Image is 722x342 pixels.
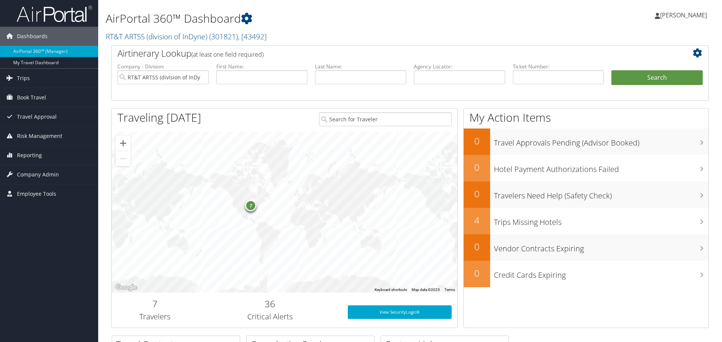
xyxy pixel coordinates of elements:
[114,283,139,292] a: Open this area in Google Maps (opens a new window)
[375,287,407,292] button: Keyboard shortcuts
[348,305,452,319] a: View SecurityLogic®
[464,155,708,181] a: 0Hotel Payment Authorizations Failed
[494,134,708,148] h3: Travel Approvals Pending (Advisor Booked)
[117,311,193,322] h3: Travelers
[494,266,708,280] h3: Credit Cards Expiring
[464,234,708,261] a: 0Vendor Contracts Expiring
[114,283,139,292] img: Google
[464,110,708,125] h1: My Action Items
[245,200,257,211] div: 7
[17,127,62,145] span: Risk Management
[464,214,490,227] h2: 4
[494,160,708,175] h3: Hotel Payment Authorizations Failed
[17,88,46,107] span: Book Travel
[17,69,30,88] span: Trips
[315,63,406,70] label: Last Name:
[117,110,201,125] h1: Traveling [DATE]
[464,240,490,253] h2: 0
[17,146,42,165] span: Reporting
[238,31,267,42] span: , [ 43492 ]
[464,181,708,208] a: 0Travelers Need Help (Safety Check)
[116,136,131,151] button: Zoom in
[17,107,57,126] span: Travel Approval
[17,184,56,203] span: Employee Tools
[204,311,336,322] h3: Critical Alerts
[513,63,604,70] label: Ticket Number:
[191,50,264,59] span: (at least one field required)
[106,31,267,42] a: RT&T ARTSS (division of InDyne)
[464,267,490,280] h2: 0
[209,31,238,42] span: ( 301821 )
[611,70,703,85] button: Search
[660,11,707,19] span: [PERSON_NAME]
[106,11,512,26] h1: AirPortal 360™ Dashboard
[116,151,131,166] button: Zoom out
[204,297,336,310] h2: 36
[464,187,490,200] h2: 0
[216,63,308,70] label: First Name:
[17,27,48,46] span: Dashboards
[655,4,714,26] a: [PERSON_NAME]
[319,112,452,126] input: Search for Traveler
[117,47,653,60] h2: Airtinerary Lookup
[117,63,209,70] label: Company - Division:
[117,297,193,310] h2: 7
[494,187,708,201] h3: Travelers Need Help (Safety Check)
[464,208,708,234] a: 4Trips Missing Hotels
[412,288,440,292] span: Map data ©2025
[464,161,490,174] h2: 0
[444,288,455,292] a: Terms (opens in new tab)
[464,135,490,147] h2: 0
[494,240,708,254] h3: Vendor Contracts Expiring
[494,213,708,227] h3: Trips Missing Hotels
[464,128,708,155] a: 0Travel Approvals Pending (Advisor Booked)
[464,261,708,287] a: 0Credit Cards Expiring
[17,165,59,184] span: Company Admin
[17,5,92,23] img: airportal-logo.png
[414,63,505,70] label: Agency Locator:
